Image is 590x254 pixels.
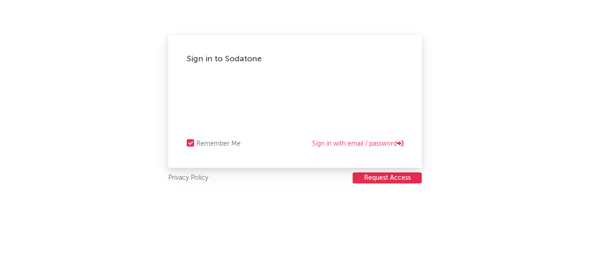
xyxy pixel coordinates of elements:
div: Remember Me [196,138,241,149]
div: Sign in to Sodatone [187,53,403,65]
a: Sign in with email / password [312,138,403,149]
button: Request Access [353,172,422,183]
a: Privacy Policy [168,172,208,184]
